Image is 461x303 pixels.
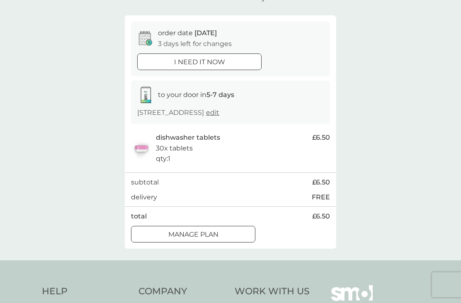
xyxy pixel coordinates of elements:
[158,28,217,39] p: order date
[206,109,219,116] a: edit
[131,211,147,222] p: total
[158,91,234,99] span: to your door in
[168,229,218,240] p: Manage plan
[131,226,255,242] button: Manage plan
[138,285,227,298] h4: Company
[312,211,330,222] span: £6.50
[156,143,193,154] p: 30x tablets
[174,57,225,68] p: i need it now
[137,53,262,70] button: i need it now
[158,39,232,49] p: 3 days left for changes
[156,132,220,143] p: dishwasher tablets
[42,285,130,298] h4: Help
[312,177,330,188] span: £6.50
[312,132,330,143] span: £6.50
[235,285,310,298] h4: Work With Us
[131,177,159,188] p: subtotal
[312,192,330,203] p: FREE
[131,192,157,203] p: delivery
[137,107,219,118] p: [STREET_ADDRESS]
[206,91,234,99] strong: 5-7 days
[194,29,217,37] span: [DATE]
[156,153,170,164] p: qty : 1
